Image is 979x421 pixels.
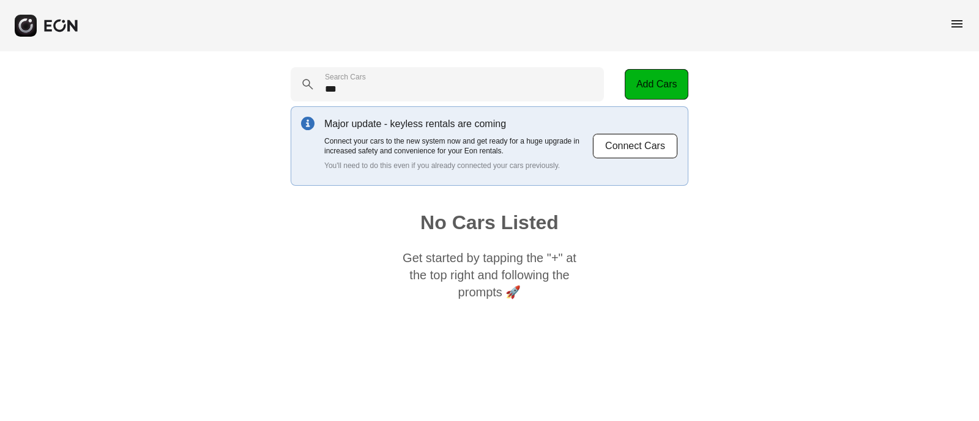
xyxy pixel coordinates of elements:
[420,215,559,230] h1: No Cars Listed
[398,249,581,301] p: Get started by tapping the "+" at the top right and following the prompts 🚀
[301,117,315,130] img: info
[950,16,964,31] span: menu
[324,161,592,170] p: You'll need to do this even if you already connected your cars previously.
[592,133,678,159] button: Connect Cars
[325,72,366,82] label: Search Cars
[625,69,688,100] button: Add Cars
[324,136,592,156] p: Connect your cars to the new system now and get ready for a huge upgrade in increased safety and ...
[324,117,592,131] p: Major update - keyless rentals are coming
